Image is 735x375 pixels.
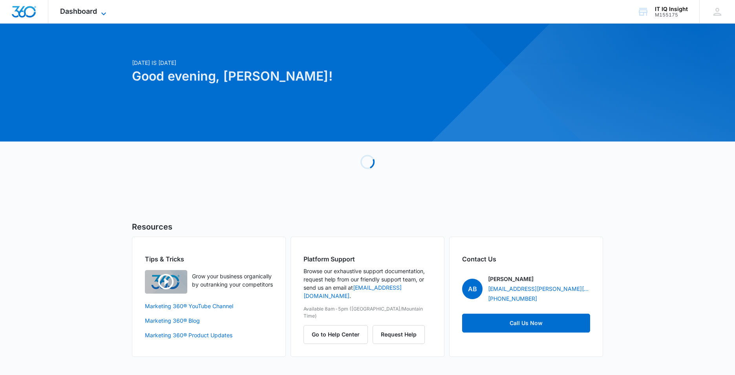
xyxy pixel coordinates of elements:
p: Grow your business organically by outranking your competitors [192,272,273,289]
p: Available 8am-5pm ([GEOGRAPHIC_DATA]/Mountain Time) [304,305,431,320]
h2: Contact Us [462,254,590,264]
button: Go to Help Center [304,325,368,344]
div: account id [655,12,688,18]
a: [EMAIL_ADDRESS][PERSON_NAME][DOMAIN_NAME] [488,285,590,293]
a: Marketing 360® Blog [145,316,273,325]
h1: Good evening, [PERSON_NAME]! [132,67,443,86]
h5: Resources [132,221,603,233]
a: Marketing 360® YouTube Channel [145,302,273,310]
p: [DATE] is [DATE] [132,59,443,67]
button: Request Help [373,325,425,344]
h2: Platform Support [304,254,431,264]
p: [PERSON_NAME] [488,275,534,283]
div: account name [655,6,688,12]
p: Browse our exhaustive support documentation, request help from our friendly support team, or send... [304,267,431,300]
a: Go to Help Center [304,331,373,338]
a: Request Help [373,331,425,338]
h2: Tips & Tricks [145,254,273,264]
a: [PHONE_NUMBER] [488,294,537,303]
span: Dashboard [60,7,97,15]
img: Quick Overview Video [145,270,187,294]
a: Marketing 360® Product Updates [145,331,273,339]
a: Call Us Now [462,314,590,333]
span: AB [462,279,483,299]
